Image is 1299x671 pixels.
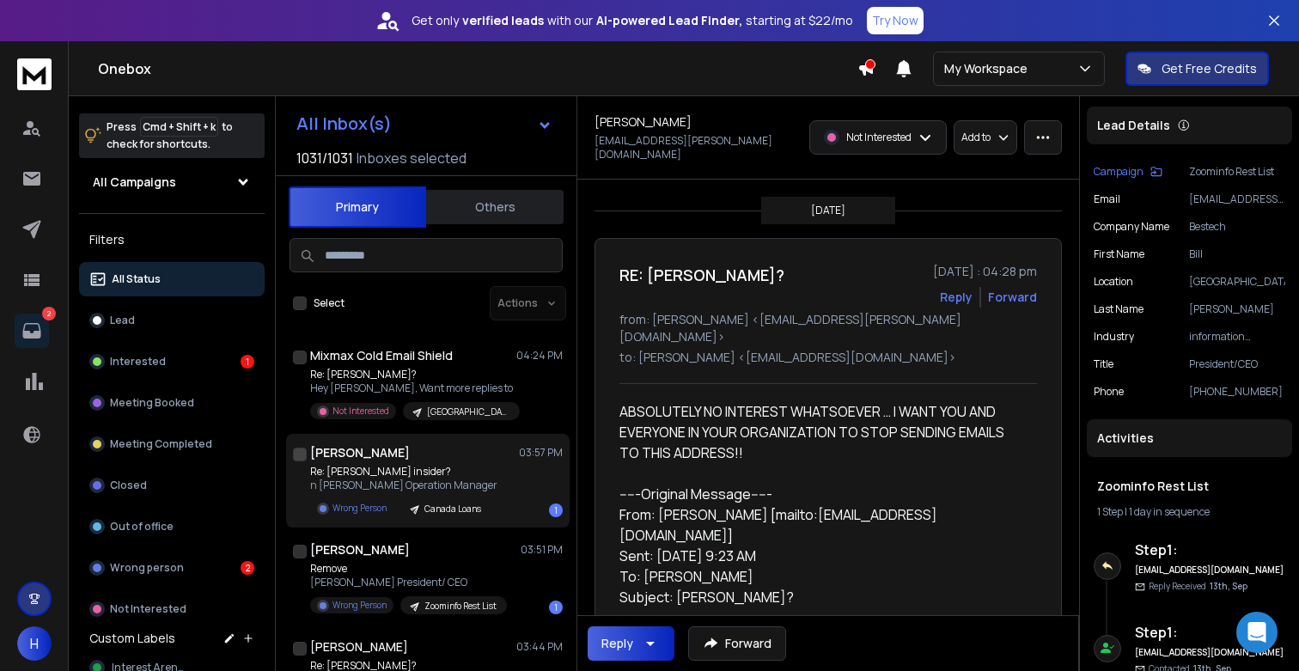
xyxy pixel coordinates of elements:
[310,444,410,461] h1: [PERSON_NAME]
[619,263,784,287] h1: RE: [PERSON_NAME]?
[79,551,265,585] button: Wrong person2
[15,314,49,348] a: 2
[93,174,176,191] h1: All Campaigns
[283,107,566,141] button: All Inbox(s)
[1135,646,1285,659] h6: [EMAIL_ADDRESS][DOMAIN_NAME]
[1094,302,1143,316] p: Last Name
[516,349,563,363] p: 04:24 PM
[112,272,161,286] p: All Status
[846,131,912,144] p: Not Interested
[79,165,265,199] button: All Campaigns
[110,355,166,369] p: Interested
[867,7,924,34] button: Try Now
[424,503,481,515] p: Canada Loans
[1087,419,1292,457] div: Activities
[1189,330,1285,344] p: information technology & services
[296,148,353,168] span: 1031 / 1031
[427,406,509,418] p: [GEOGRAPHIC_DATA] + US Loans
[1094,385,1124,399] p: Phone
[310,479,497,492] p: n [PERSON_NAME] Operation Manager
[79,303,265,338] button: Lead
[424,600,497,613] p: Zoominfo Rest List
[619,349,1037,366] p: to: [PERSON_NAME] <[EMAIL_ADDRESS][DOMAIN_NAME]>
[289,186,426,228] button: Primary
[1097,505,1282,519] div: |
[110,479,147,492] p: Closed
[588,626,674,661] button: Reply
[110,602,186,616] p: Not Interested
[1189,302,1285,316] p: [PERSON_NAME]
[549,503,563,517] div: 1
[1094,192,1120,206] p: Email
[1135,564,1285,576] h6: [EMAIL_ADDRESS][DOMAIN_NAME]
[516,640,563,654] p: 03:44 PM
[17,626,52,661] button: H
[619,311,1037,345] p: from: [PERSON_NAME] <[EMAIL_ADDRESS][PERSON_NAME][DOMAIN_NAME]>
[811,204,845,217] p: [DATE]
[79,262,265,296] button: All Status
[1097,504,1123,519] span: 1 Step
[1189,357,1285,371] p: President/CEO
[1189,220,1285,234] p: Bestech
[1236,612,1278,653] div: Open Intercom Messenger
[933,263,1037,280] p: [DATE] : 04:28 pm
[601,635,633,652] div: Reply
[1094,330,1134,344] p: industry
[595,113,692,131] h1: [PERSON_NAME]
[79,592,265,626] button: Not Interested
[110,561,184,575] p: Wrong person
[1210,580,1247,592] span: 13th, Sep
[1125,52,1269,86] button: Get Free Credits
[79,228,265,252] h3: Filters
[1149,580,1247,593] p: Reply Received
[426,188,564,226] button: Others
[1189,165,1285,179] p: Zoominfo Rest List
[1094,275,1133,289] p: location
[310,638,408,656] h1: [PERSON_NAME]
[110,314,135,327] p: Lead
[596,12,742,29] strong: AI-powered Lead Finder,
[1135,622,1285,643] h6: Step 1 :
[42,307,56,320] p: 2
[519,446,563,460] p: 03:57 PM
[1094,247,1144,261] p: First Name
[79,345,265,379] button: Interested1
[140,117,218,137] span: Cmd + Shift + k
[872,12,918,29] p: Try Now
[110,396,194,410] p: Meeting Booked
[462,12,544,29] strong: verified leads
[1094,165,1143,179] p: Campaign
[412,12,853,29] p: Get only with our starting at $22/mo
[79,386,265,420] button: Meeting Booked
[296,115,392,132] h1: All Inbox(s)
[310,347,453,364] h1: Mixmax Cold Email Shield
[310,368,516,381] p: Re: [PERSON_NAME]?
[98,58,857,79] h1: Onebox
[521,543,563,557] p: 03:51 PM
[1135,540,1285,560] h6: Step 1 :
[944,60,1034,77] p: My Workspace
[17,58,52,90] img: logo
[310,562,507,576] p: Remove
[107,119,233,153] p: Press to check for shortcuts.
[241,561,254,575] div: 2
[310,576,507,589] p: [PERSON_NAME] President/ CEO
[310,541,410,558] h1: [PERSON_NAME]
[110,520,174,534] p: Out of office
[940,289,973,306] button: Reply
[1097,117,1170,134] p: Lead Details
[1094,165,1162,179] button: Campaign
[332,599,387,612] p: Wrong Person
[241,355,254,369] div: 1
[310,381,516,395] p: Hey [PERSON_NAME], Want more replies to
[79,509,265,544] button: Out of office
[1097,478,1282,495] h1: Zoominfo Rest List
[1189,247,1285,261] p: Bill
[310,465,497,479] p: Re: [PERSON_NAME] insider?
[688,626,786,661] button: Forward
[332,502,387,515] p: Wrong Person
[332,405,389,418] p: Not Interested
[595,134,799,162] p: [EMAIL_ADDRESS][PERSON_NAME][DOMAIN_NAME]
